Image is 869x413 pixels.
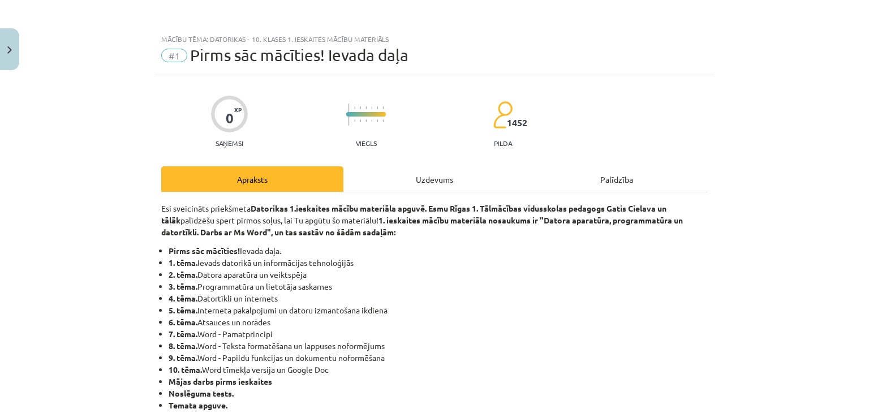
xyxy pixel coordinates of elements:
div: Apraksts [161,166,343,192]
b: 1. tēma. [169,257,197,268]
img: icon-short-line-57e1e144782c952c97e751825c79c345078a6d821885a25fce030b3d8c18986b.svg [354,106,355,109]
b: Pirms sāc mācīties! [169,246,240,256]
li: Word - Papildu funkcijas un dokumentu noformēšana [169,352,708,364]
div: Palīdzība [526,166,708,192]
img: icon-short-line-57e1e144782c952c97e751825c79c345078a6d821885a25fce030b3d8c18986b.svg [382,119,384,122]
b: Temata apguve. [169,400,227,410]
p: Saņemsi [211,139,248,147]
p: Esi sveicināts priekšmeta palīdzēšu spert pirmos soļus, lai Tu apgūtu šo materiālu! [161,203,708,238]
img: icon-short-line-57e1e144782c952c97e751825c79c345078a6d821885a25fce030b3d8c18986b.svg [371,119,372,122]
img: icon-short-line-57e1e144782c952c97e751825c79c345078a6d821885a25fce030b3d8c18986b.svg [360,106,361,109]
div: Mācību tēma: Datorikas - 10. klases 1. ieskaites mācību materiāls [161,35,708,43]
div: 0 [226,110,234,126]
img: icon-short-line-57e1e144782c952c97e751825c79c345078a6d821885a25fce030b3d8c18986b.svg [382,106,384,109]
b: 10. tēma. [169,364,202,375]
img: icon-short-line-57e1e144782c952c97e751825c79c345078a6d821885a25fce030b3d8c18986b.svg [360,119,361,122]
span: #1 [161,49,187,62]
span: XP [234,106,242,113]
li: Word tīmekļa versija un Google Doc [169,364,708,376]
b: 8. tēma. [169,341,197,351]
span: 1452 [507,118,527,128]
li: Interneta pakalpojumi un datoru izmantošana ikdienā [169,304,708,316]
li: Atsauces un norādes [169,316,708,328]
img: icon-short-line-57e1e144782c952c97e751825c79c345078a6d821885a25fce030b3d8c18986b.svg [354,119,355,122]
li: Word - Teksta formatēšana un lappuses noformējums [169,340,708,352]
b: 3. tēma. [169,281,197,291]
img: icon-short-line-57e1e144782c952c97e751825c79c345078a6d821885a25fce030b3d8c18986b.svg [377,106,378,109]
img: icon-short-line-57e1e144782c952c97e751825c79c345078a6d821885a25fce030b3d8c18986b.svg [377,119,378,122]
p: pilda [494,139,512,147]
div: Uzdevums [343,166,526,192]
strong: 1. ieskaites mācību materiāla nosaukums ir "Datora aparatūra, programmatūra un datortīkli. Darbs ... [161,215,683,237]
b: 4. tēma. [169,293,197,303]
img: icon-long-line-d9ea69661e0d244f92f715978eff75569469978d946b2353a9bb055b3ed8787d.svg [349,104,350,126]
li: Ievads datorikā un informācijas tehnoloģijās [169,257,708,269]
img: icon-short-line-57e1e144782c952c97e751825c79c345078a6d821885a25fce030b3d8c18986b.svg [365,106,367,109]
p: Viegls [356,139,377,147]
img: icon-short-line-57e1e144782c952c97e751825c79c345078a6d821885a25fce030b3d8c18986b.svg [371,106,372,109]
strong: Datorikas 1.ieskaites mācību materiāla apguvē. Esmu Rīgas 1. Tālmācības vidusskolas pedagogs Gati... [161,203,666,225]
li: Programmatūra un lietotāja saskarnes [169,281,708,292]
strong: Mājas darbs pirms ieskaites [169,376,272,386]
img: icon-close-lesson-0947bae3869378f0d4975bcd49f059093ad1ed9edebbc8119c70593378902aed.svg [7,46,12,54]
b: 9. tēma. [169,352,197,363]
b: 6. tēma. [169,317,197,327]
b: 5. tēma. [169,305,197,315]
img: students-c634bb4e5e11cddfef0936a35e636f08e4e9abd3cc4e673bd6f9a4125e45ecb1.svg [493,101,513,129]
b: Noslēguma tests. [169,388,234,398]
li: Datora aparatūra un veiktspēja [169,269,708,281]
span: Pirms sāc mācīties! Ievada daļa [190,46,408,64]
li: Word - Pamatprincipi [169,328,708,340]
b: 7. tēma. [169,329,197,339]
li: Datortīkli un internets [169,292,708,304]
b: 2. tēma. [169,269,197,279]
img: icon-short-line-57e1e144782c952c97e751825c79c345078a6d821885a25fce030b3d8c18986b.svg [365,119,367,122]
li: Ievada daļa. [169,245,708,257]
